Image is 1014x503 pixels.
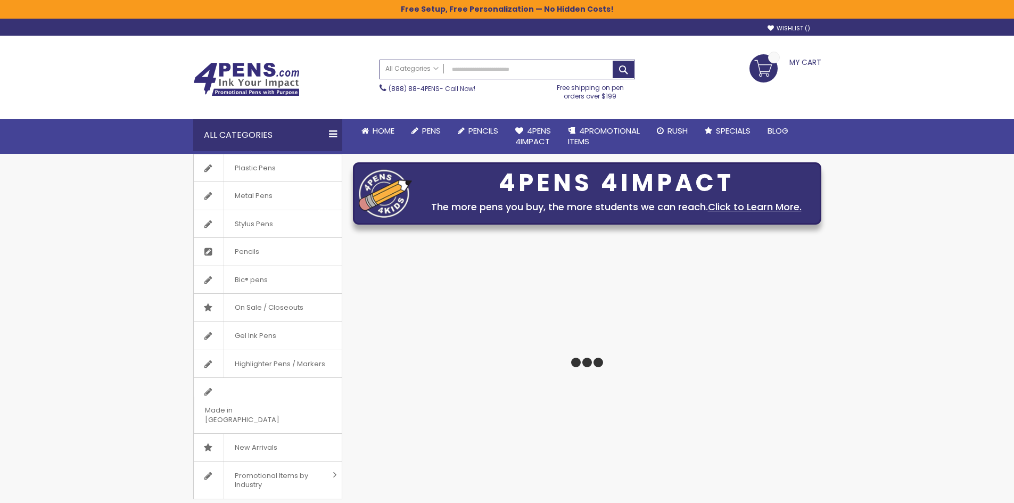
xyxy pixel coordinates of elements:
a: Specials [696,119,759,143]
span: Highlighter Pens / Markers [224,350,336,378]
a: Metal Pens [194,182,342,210]
div: The more pens you buy, the more students we can reach. [417,200,815,215]
a: Pencils [194,238,342,266]
span: Stylus Pens [224,210,284,238]
span: 4PROMOTIONAL ITEMS [568,125,640,147]
div: Free shipping on pen orders over $199 [546,79,635,101]
a: Home [353,119,403,143]
a: 4PROMOTIONALITEMS [559,119,648,154]
span: On Sale / Closeouts [224,294,314,321]
a: Gel Ink Pens [194,322,342,350]
a: (888) 88-4PENS [389,84,440,93]
span: Metal Pens [224,182,283,210]
a: Promotional Items by Industry [194,462,342,499]
span: Gel Ink Pens [224,322,287,350]
a: Click to Learn More. [708,200,802,213]
span: Promotional Items by Industry [224,462,329,499]
span: All Categories [385,64,439,73]
a: Rush [648,119,696,143]
span: New Arrivals [224,434,288,461]
a: New Arrivals [194,434,342,461]
span: 4Pens 4impact [515,125,551,147]
a: Highlighter Pens / Markers [194,350,342,378]
span: Made in [GEOGRAPHIC_DATA] [194,397,315,433]
img: 4Pens Custom Pens and Promotional Products [193,62,300,96]
span: Specials [716,125,751,136]
span: Rush [667,125,688,136]
span: - Call Now! [389,84,475,93]
span: Pencils [224,238,270,266]
span: Plastic Pens [224,154,286,182]
a: All Categories [380,60,444,78]
span: Home [373,125,394,136]
span: Pencils [468,125,498,136]
a: Wishlist [768,24,810,32]
img: four_pen_logo.png [359,169,412,218]
div: All Categories [193,119,342,151]
a: Stylus Pens [194,210,342,238]
a: Blog [759,119,797,143]
a: Plastic Pens [194,154,342,182]
a: 4Pens4impact [507,119,559,154]
a: Bic® pens [194,266,342,294]
span: Blog [768,125,788,136]
span: Bic® pens [224,266,278,294]
div: 4PENS 4IMPACT [417,172,815,194]
a: On Sale / Closeouts [194,294,342,321]
span: Pens [422,125,441,136]
a: Made in [GEOGRAPHIC_DATA] [194,378,342,433]
a: Pens [403,119,449,143]
a: Pencils [449,119,507,143]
